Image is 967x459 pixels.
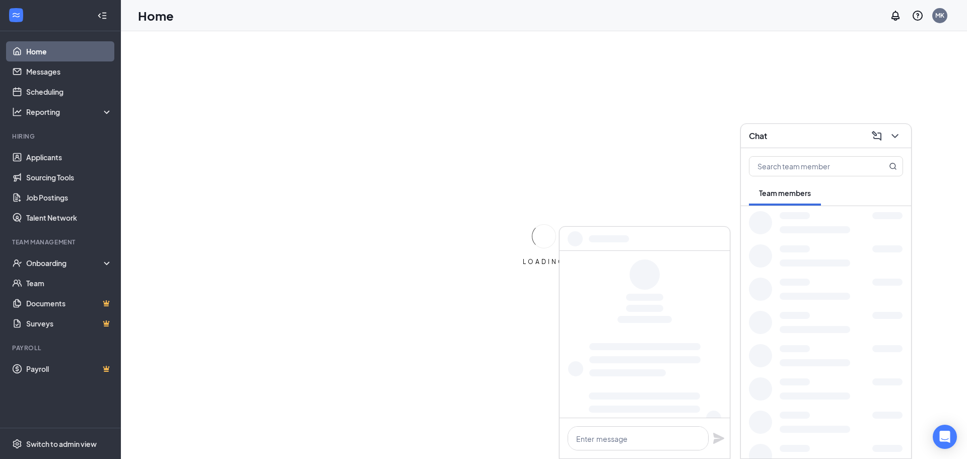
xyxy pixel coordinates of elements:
[26,107,113,117] div: Reporting
[12,238,110,246] div: Team Management
[871,130,883,142] svg: ComposeMessage
[889,130,901,142] svg: ChevronDown
[519,257,569,266] div: LOADING
[12,132,110,141] div: Hiring
[759,188,811,198] span: Team members
[12,107,22,117] svg: Analysis
[97,11,107,21] svg: Collapse
[933,425,957,449] div: Open Intercom Messenger
[26,208,112,228] a: Talent Network
[26,293,112,313] a: DocumentsCrown
[12,258,22,268] svg: UserCheck
[869,128,885,144] button: ComposeMessage
[887,128,903,144] button: ChevronDown
[26,61,112,82] a: Messages
[26,82,112,102] a: Scheduling
[26,258,104,268] div: Onboarding
[12,344,110,352] div: Payroll
[26,359,112,379] a: PayrollCrown
[26,187,112,208] a: Job Postings
[138,7,174,24] h1: Home
[889,10,902,22] svg: Notifications
[749,130,767,142] h3: Chat
[11,10,21,20] svg: WorkstreamLogo
[749,157,869,176] input: Search team member
[912,10,924,22] svg: QuestionInfo
[26,439,97,449] div: Switch to admin view
[26,273,112,293] a: Team
[26,41,112,61] a: Home
[26,147,112,167] a: Applicants
[713,432,725,444] svg: Plane
[26,167,112,187] a: Sourcing Tools
[12,439,22,449] svg: Settings
[889,162,897,170] svg: MagnifyingGlass
[26,313,112,334] a: SurveysCrown
[935,11,944,20] div: MK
